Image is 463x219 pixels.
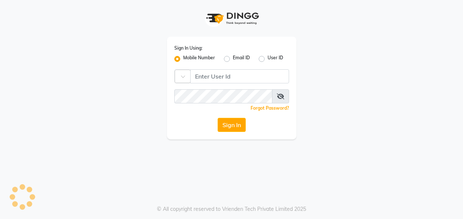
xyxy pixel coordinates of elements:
[174,89,272,103] input: Username
[251,105,289,111] a: Forgot Password?
[202,7,261,29] img: logo1.svg
[190,69,289,83] input: Username
[174,45,202,52] label: Sign In Using:
[218,118,246,132] button: Sign In
[183,54,215,63] label: Mobile Number
[233,54,250,63] label: Email ID
[268,54,283,63] label: User ID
